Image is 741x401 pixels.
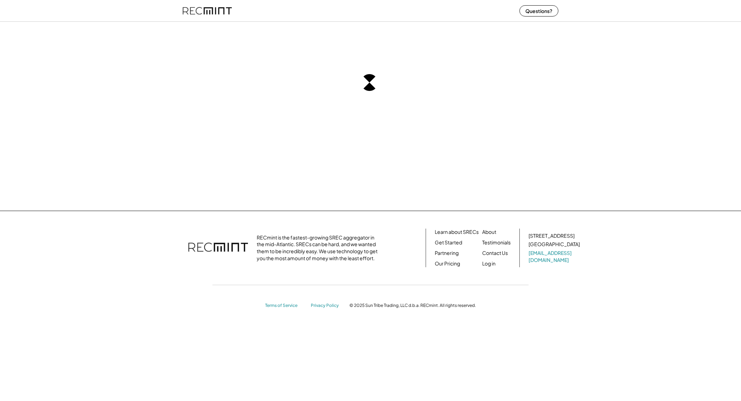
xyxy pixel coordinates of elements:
[482,260,496,267] a: Log in
[349,303,476,308] div: © 2025 Sun Tribe Trading, LLC d.b.a. RECmint. All rights reserved.
[529,232,575,239] div: [STREET_ADDRESS]
[482,239,511,246] a: Testimonials
[311,303,342,309] a: Privacy Policy
[188,236,248,260] img: recmint-logotype%403x.png
[435,260,460,267] a: Our Pricing
[529,250,581,263] a: [EMAIL_ADDRESS][DOMAIN_NAME]
[482,229,496,236] a: About
[265,303,304,309] a: Terms of Service
[257,234,381,262] div: RECmint is the fastest-growing SREC aggregator in the mid-Atlantic. SRECs can be hard, and we wan...
[435,229,479,236] a: Learn about SRECs
[183,1,232,20] img: recmint-logotype%403x%20%281%29.jpeg
[435,250,459,257] a: Partnering
[519,5,558,17] button: Questions?
[529,241,580,248] div: [GEOGRAPHIC_DATA]
[435,239,462,246] a: Get Started
[482,250,508,257] a: Contact Us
